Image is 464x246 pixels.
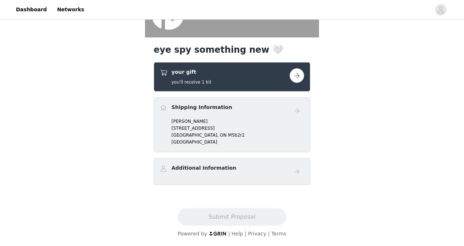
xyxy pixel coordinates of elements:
[171,118,304,125] p: [PERSON_NAME]
[178,208,286,226] button: Submit Proposal
[178,231,207,237] span: Powered by
[171,133,219,138] span: [GEOGRAPHIC_DATA],
[228,133,245,138] span: M5b2r2
[154,158,310,185] div: Additional Information
[228,231,230,237] span: |
[171,139,304,145] p: [GEOGRAPHIC_DATA]
[271,231,286,237] a: Terms
[171,104,232,111] h4: Shipping Information
[53,1,88,18] a: Networks
[171,125,304,132] p: [STREET_ADDRESS]
[209,231,227,236] img: logo
[245,231,246,237] span: |
[154,43,310,56] h1: eye spy something new 🤍
[12,1,51,18] a: Dashboard
[171,79,211,85] h5: you'll receive 1 kit
[154,62,310,92] div: your gift
[171,68,211,76] h4: your gift
[171,164,236,172] h4: Additional Information
[268,231,270,237] span: |
[248,231,266,237] a: Privacy
[232,231,243,237] a: Help
[154,97,310,152] div: Shipping Information
[220,133,227,138] span: ON
[437,4,444,16] div: avatar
